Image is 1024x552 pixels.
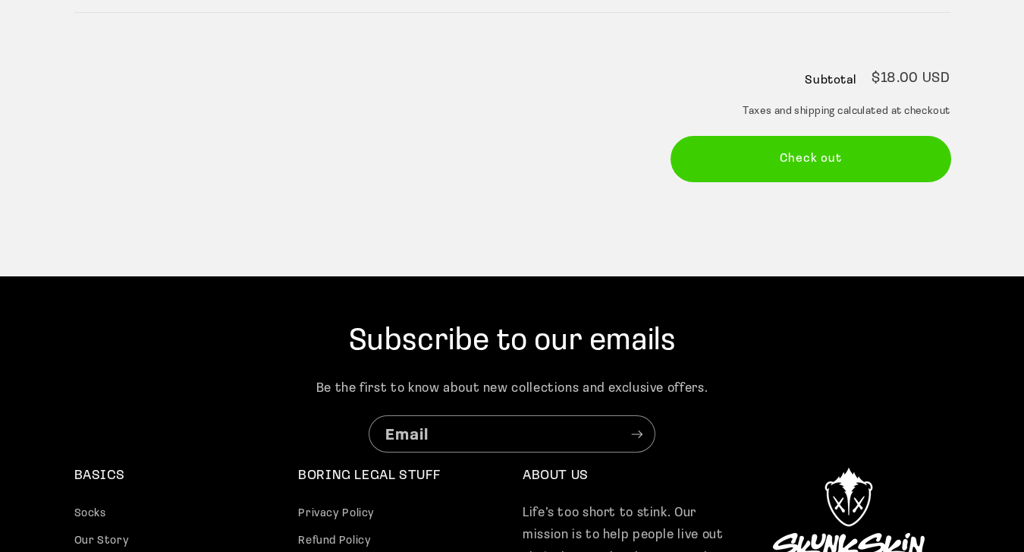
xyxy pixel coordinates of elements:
button: Check out [671,137,950,181]
h2: ABOUT US [523,468,726,485]
a: Socks [74,504,106,528]
p: $18.00 USD [872,72,950,87]
h2: Subtotal [805,74,856,87]
button: Subscribe [620,415,655,453]
small: Taxes and shipping calculated at checkout [671,104,950,119]
p: Be the first to know about new collections and exclusive offers. [234,377,791,400]
a: Privacy Policy [298,504,375,528]
h2: Subscribe to our emails [72,322,953,361]
iframe: PayPal-paypal [671,212,950,245]
h2: BASICS [74,468,278,485]
h2: BORING LEGAL STUFF [298,468,501,485]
